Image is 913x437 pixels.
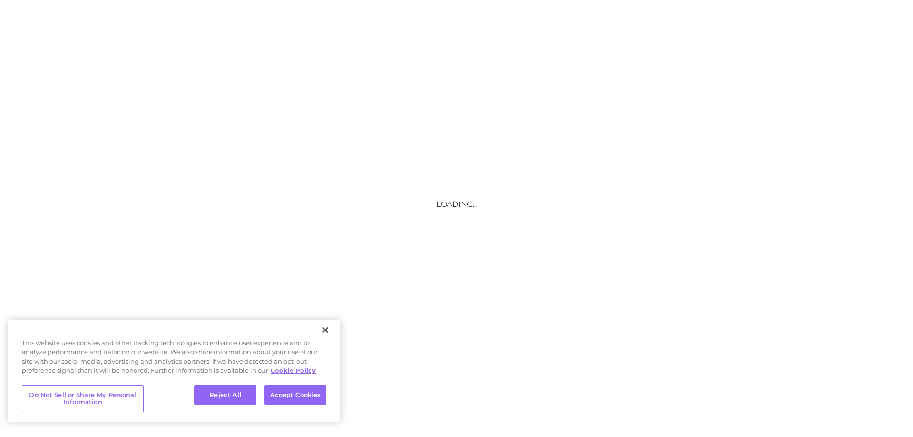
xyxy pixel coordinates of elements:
div: This website uses cookies and other tracking technologies to enhance user experience and to analy... [8,339,340,380]
div: Privacy [8,320,340,422]
button: Close [315,320,336,340]
button: Reject All [194,385,256,405]
div: Cookie banner [8,320,340,422]
button: Do Not Sell or Share My Personal Information [22,385,144,412]
h3: Loading... [361,200,552,209]
button: Accept Cookies [264,385,326,405]
a: More information about your privacy, opens in a new tab [271,367,316,374]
